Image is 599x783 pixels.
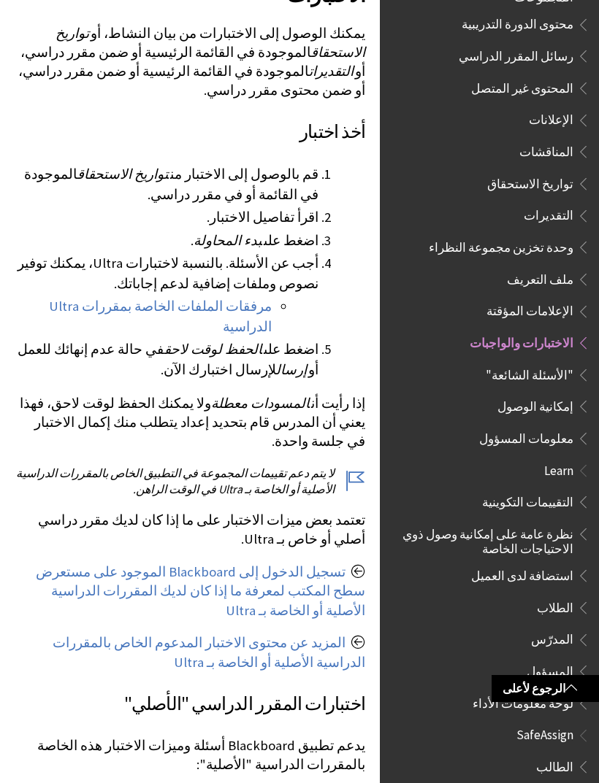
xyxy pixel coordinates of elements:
[15,24,365,101] p: يمكنك الوصول إلى الاختبارات من بيان النشاط، أو الموجودة في القائمة الرئيسية أو ضمن مقرر دراسي، أو...
[15,118,365,146] h3: أخذ اختبار
[49,298,272,336] a: مرفقات الملفات الخاصة بمقررات Ultra الدراسية
[15,164,318,205] li: قم بالوصول إلى الاختبار من الموجودة في القائمة أو في مقرر دراسي.
[524,204,573,223] span: التقديرات
[497,394,573,414] span: إمكانية الوصول
[15,690,365,718] h3: اختبارات المقرر الدراسي "الأصلي"
[164,341,262,358] span: الحفظ لوقت لاحق
[527,659,573,679] span: المسؤول
[473,691,573,711] span: لوحة معلومات الأداء
[531,628,573,647] span: المدرّس
[53,634,365,671] a: المزيد عن محتوى الاختبار المدعوم الخاص بالمقررات الدراسية الأصلية أو الخاصة بـ Ultra
[537,595,573,615] span: الطلاب
[56,25,365,61] span: تواريخ الاستحقاق
[429,235,573,255] span: وحدة تخزين مجموعة النظراء
[516,723,573,743] span: SafeAssign
[397,522,573,556] span: نظرة عامة على إمكانية وصول ذوي الاحتياجات الخاصة
[15,231,318,251] li: اضغط على .
[487,171,573,191] span: تواريخ الاستحقاق
[544,458,573,478] span: Learn
[487,299,573,319] span: الإعلامات المؤقتة
[15,394,365,452] p: إذا رأيت أن ولا يمكنك الحفظ لوقت لاحق، فهذا يعني أن المدرس قام بتحديد إعداد يتطلب منك إكمال الاخت...
[519,139,573,159] span: المناقشات
[389,458,590,716] nav: Book outline for Blackboard Learn Help
[15,465,365,498] p: لا يتم دعم تقييمات المجموعة في التطبيق الخاص بالمقررات الدراسية الأصلية أو الخاصة بـ Ultra في الو...
[15,736,365,774] p: يدعم تطبيق Blackboard أسئلة وميزات الاختبار هذه الخاصة بالمقررات الدراسية "الأصلية":
[15,339,318,380] li: اضغط على في حالة عدم إنهائك للعمل أو لإرسال اختبارك الآن.
[15,511,365,549] p: تعتمد بعض ميزات الاختبار على ما إذا كان لديك مقرر دراسي أصلي أو خاص بـ Ultra.
[529,108,573,128] span: الإعلانات
[486,363,573,382] span: "الأسئلة الشائعة"
[482,490,573,509] span: التقييمات التكوينية
[471,76,573,96] span: المحتوى غير المتصل
[536,755,573,774] span: الطالب
[470,331,573,350] span: الاختبارات والواجبات
[459,44,573,63] span: رسائل المقرر الدراسي
[479,426,573,446] span: معلومات المسؤول
[15,253,318,337] li: أجب عن الأسئلة. بالنسبة لاختبارات Ultra، يمكنك توفير نصوص وملفات إضافية لدعم إجاباتك.
[507,267,573,287] span: ملف التعريف
[77,166,169,182] span: تواريخ الاستحقاق
[15,207,318,228] li: اقرأ تفاصيل الاختبار.
[471,563,573,583] span: استضافة لدى العميل
[194,232,262,249] span: بدء المحاولة
[276,361,307,378] span: إرسال
[36,563,365,619] a: تسجيل الدخول إلى Blackboard الموجود على مستعرض سطح المكتب لمعرفة ما إذا كان لديك المقررات الدراسي...
[492,675,599,702] a: الرجوع لأعلى
[462,12,573,32] span: محتوى الدورة التدريبية
[211,395,310,412] span: المسودات معطلة
[309,63,354,80] span: التقديرات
